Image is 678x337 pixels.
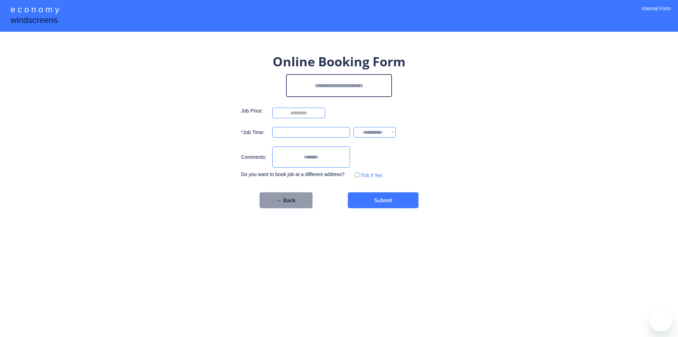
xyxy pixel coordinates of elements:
[348,192,418,208] button: Submit
[241,154,269,161] div: Comments:
[11,14,58,28] div: windscreens
[11,4,59,17] div: e c o n o m y
[642,5,671,21] div: Internal Form
[260,192,313,208] button: ← Back
[650,309,672,331] iframe: Button to launch messaging window
[241,171,350,178] div: Do you want to book job at a different address?
[241,108,269,115] div: Job Price:
[241,129,269,136] div: *Job Time:
[273,53,405,71] div: Online Booking Form
[361,173,383,178] label: Tick if Yes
